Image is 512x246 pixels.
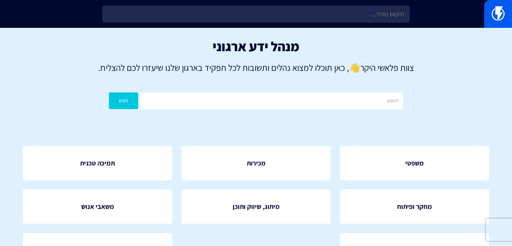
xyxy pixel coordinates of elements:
h1: מנהל ידע ארגוני [11,39,501,54]
a: מכירות [182,146,331,180]
button: חפש [109,92,138,109]
input: חיפוש [140,92,403,109]
a: תמיכה טכנית [23,146,172,180]
span: מיתוג, שיווק ותוכן [233,202,280,211]
a: מיתוג, שיווק ותוכן [182,190,331,224]
input: חיפוש מהיר... [102,6,409,23]
a: משפטי [340,146,489,180]
span: מחקר ופיתוח [397,202,432,211]
span: משפטי [405,158,424,168]
a: משאבי אנוש [23,190,172,224]
strong: 👋 [349,62,360,73]
span: מכירות [247,158,266,168]
span: תמיכה טכנית [80,158,115,168]
p: צוות פלאשי היקר , כאן תוכלו למצוא נהלים ותשובות לכל תפקיד בארגון שלנו שיעזרו לכם להצליח. [11,61,501,74]
a: מחקר ופיתוח [340,190,489,224]
span: משאבי אנוש [81,202,114,211]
